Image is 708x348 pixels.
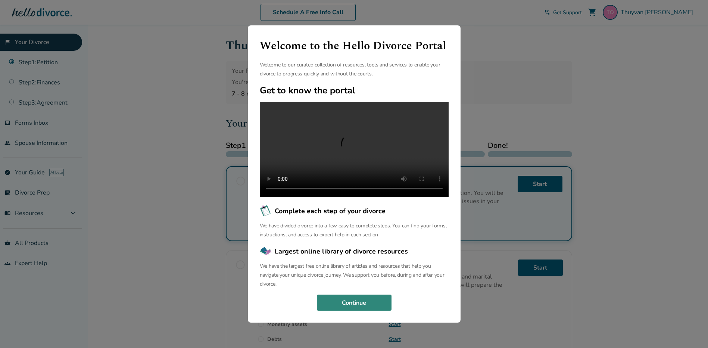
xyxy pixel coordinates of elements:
[275,206,386,216] span: Complete each step of your divorce
[260,60,449,78] p: Welcome to our curated collection of resources, tools and services to enable your divorce to prog...
[260,245,272,257] img: Largest online library of divorce resources
[260,205,272,217] img: Complete each step of your divorce
[317,295,392,311] button: Continue
[260,262,449,289] p: We have the largest free online library of articles and resources that help you navigate your uni...
[260,37,449,55] h1: Welcome to the Hello Divorce Portal
[260,84,449,96] h2: Get to know the portal
[260,221,449,239] p: We have divided divorce into a few easy to complete steps. You can find your forms, instructions,...
[275,246,408,256] span: Largest online library of divorce resources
